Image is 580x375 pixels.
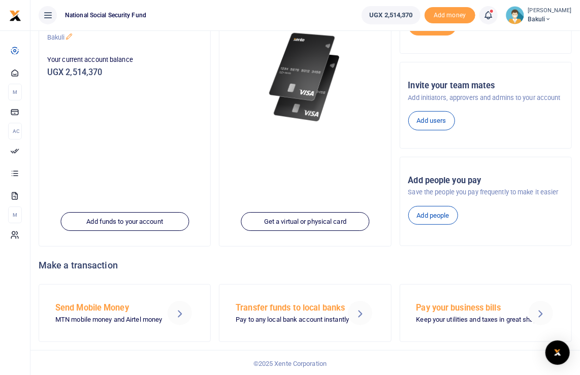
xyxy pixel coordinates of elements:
a: profile-user [PERSON_NAME] Bakuli [506,6,572,24]
a: Pay your business bills Keep your utilities and taxes in great shape [400,284,572,342]
span: UGX 2,514,370 [369,10,412,20]
p: Pay to any local bank account instantly [236,315,338,325]
h5: Add people you pay [408,176,563,186]
p: MTN mobile money and Airtel money [55,315,157,325]
li: M [8,207,22,223]
img: profile-user [506,6,524,24]
a: Send Mobile Money MTN mobile money and Airtel money [39,284,211,342]
h5: Invite your team mates [408,81,563,91]
p: Save the people you pay frequently to make it easier [408,187,563,197]
h4: Make a transaction [39,260,572,271]
li: Ac [8,123,22,140]
p: Add initiators, approvers and admins to your account [408,93,563,103]
p: Your current account balance [47,55,202,65]
a: Get a virtual or physical card [241,212,369,231]
div: Open Intercom Messenger [545,340,570,365]
a: Add people [408,206,458,225]
span: Add money [425,7,475,24]
img: logo-small [9,10,21,22]
p: Keep your utilities and taxes in great shape [416,315,519,325]
a: Transfer funds to local banks Pay to any local bank account instantly [219,284,391,342]
a: logo-small logo-large logo-large [9,11,21,19]
h5: Send Mobile Money [55,303,157,313]
span: National Social Security Fund [61,11,150,20]
a: Add money [425,11,475,18]
small: [PERSON_NAME] [528,7,572,15]
a: Add funds to your account [60,212,189,231]
img: xente-_physical_cards.png [267,27,344,127]
h5: UGX 2,514,370 [47,67,202,78]
h5: Pay your business bills [416,303,519,313]
h5: Transfer funds to local banks [236,303,338,313]
li: Toup your wallet [425,7,475,24]
li: Wallet ballance [358,6,424,24]
a: UGX 2,514,370 [362,6,420,24]
p: Bakuli [47,32,202,43]
a: Add users [408,111,455,130]
span: Bakuli [528,15,572,24]
li: M [8,84,22,100]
